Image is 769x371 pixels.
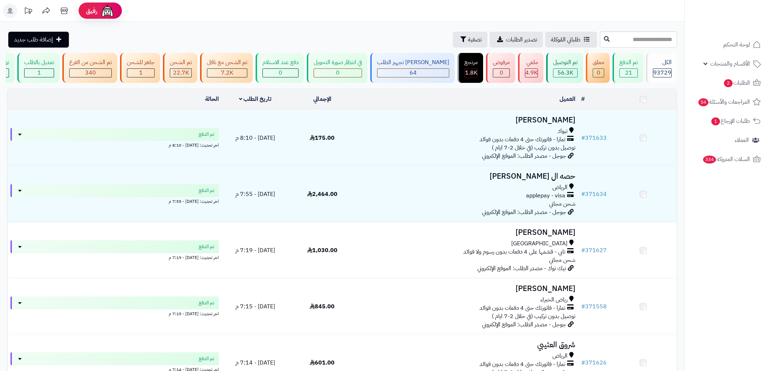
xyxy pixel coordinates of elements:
[549,200,575,208] span: شحن مجاني
[525,68,538,77] span: 4.9K
[625,68,632,77] span: 21
[517,53,545,83] a: ملغي 4.9K
[735,135,749,145] span: العملاء
[525,69,538,77] div: 4946
[19,4,37,20] a: تحديثات المنصة
[581,246,585,255] span: #
[593,58,604,67] div: معلق
[584,53,611,83] a: معلق 0
[689,93,765,111] a: المراجعات والأسئلة54
[545,53,584,83] a: تم التوصيل 56.3K
[10,309,219,317] div: اخر تحديث: [DATE] - 7:15 م
[477,264,566,273] span: تيك توك - مصدر الطلب: الموقع الإلكتروني
[581,358,607,367] a: #371626
[581,302,607,311] a: #371558
[581,134,607,142] a: #371633
[703,156,716,164] span: 334
[24,58,54,67] div: تعديل بالطلب
[620,69,637,77] div: 21
[25,69,54,77] div: 1
[314,58,362,67] div: في انتظار صورة التحويل
[358,172,575,180] h3: حصه ال [PERSON_NAME]
[453,32,487,48] button: تصفية
[482,208,566,216] span: جوجل - مصدر الطلب: الموقع الإلكتروني
[8,32,69,48] a: إضافة طلب جديد
[410,68,417,77] span: 64
[645,53,679,83] a: الكل93729
[310,302,335,311] span: 845.00
[262,58,299,67] div: دفع عند الاستلام
[369,53,456,83] a: [PERSON_NAME] تجهيز الطلب 64
[551,35,580,44] span: طلباتي المُوكلة
[170,58,192,67] div: تم الشحن
[465,68,477,77] span: 1.8K
[61,53,119,83] a: تم الشحن من الفرع 340
[173,68,189,77] span: 22.7K
[619,58,638,67] div: تم الدفع
[465,69,477,77] div: 1797
[479,135,565,144] span: تمارا - فاتورتك حتى 4 دفعات بدون فوائد
[235,134,275,142] span: [DATE] - 8:10 م
[37,68,41,77] span: 1
[235,358,275,367] span: [DATE] - 7:14 م
[464,58,478,67] div: مرتجع
[358,285,575,293] h3: [PERSON_NAME]
[689,151,765,168] a: السلات المتروكة334
[10,141,219,148] div: اخر تحديث: [DATE] - 8:10 م
[581,95,585,103] a: #
[493,69,509,77] div: 0
[170,69,191,77] div: 22685
[85,68,96,77] span: 340
[127,58,155,67] div: جاهز للشحن
[560,95,575,103] a: العميل
[199,187,215,194] span: تم الدفع
[698,97,750,107] span: المراجعات والأسئلة
[597,68,600,77] span: 0
[239,95,272,103] a: تاريخ الطلب
[492,312,575,321] span: توصيل بدون تركيب (في خلال 2-7 ايام )
[479,304,565,312] span: تمارا - فاتورتك حتى 4 دفعات بدون فوائد
[207,69,247,77] div: 7223
[581,190,585,198] span: #
[485,53,517,83] a: مرفوض 0
[162,53,199,83] a: تم الشحن 22.7K
[310,358,335,367] span: 601.00
[545,32,597,48] a: طلباتي المُوكلة
[235,190,275,198] span: [DATE] - 7:55 م
[235,302,275,311] span: [DATE] - 7:15 م
[689,131,765,149] a: العملاء
[724,79,733,87] span: 2
[702,154,750,164] span: السلات المتروكة
[377,69,449,77] div: 64
[720,20,762,35] img: logo-2.png
[10,197,219,205] div: اخر تحديث: [DATE] - 7:55 م
[549,256,575,264] span: شحن مجاني
[310,134,335,142] span: 175.00
[611,53,645,83] a: تم الدفع 21
[581,358,585,367] span: #
[482,152,566,160] span: جوجل - مصدر الطلب: الموقع الإلكتروني
[358,116,575,124] h3: [PERSON_NAME]
[139,68,143,77] span: 1
[16,53,61,83] a: تعديل بالطلب 1
[307,190,337,198] span: 2,464.00
[490,32,543,48] a: تصدير الطلبات
[689,36,765,53] a: لوحة التحكم
[358,341,575,349] h3: شروق العتيبي
[199,355,215,362] span: تم الدفع
[456,53,485,83] a: مرتجع 1.8K
[263,69,298,77] div: 0
[235,246,275,255] span: [DATE] - 7:19 م
[207,58,247,67] div: تم الشحن مع ناقل
[199,299,215,307] span: تم الدفع
[553,58,578,67] div: تم التوصيل
[711,117,720,125] span: 1
[581,246,607,255] a: #371627
[482,320,566,329] span: جوجل - مصدر الطلب: الموقع الإلكتروني
[581,190,607,198] a: #371634
[221,68,233,77] span: 7.2K
[10,253,219,261] div: اخر تحديث: [DATE] - 7:19 م
[70,69,111,77] div: 340
[199,53,254,83] a: تم الشحن مع ناقل 7.2K
[463,248,565,256] span: تابي - قسّمها على 4 دفعات بدون رسوم ولا فوائد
